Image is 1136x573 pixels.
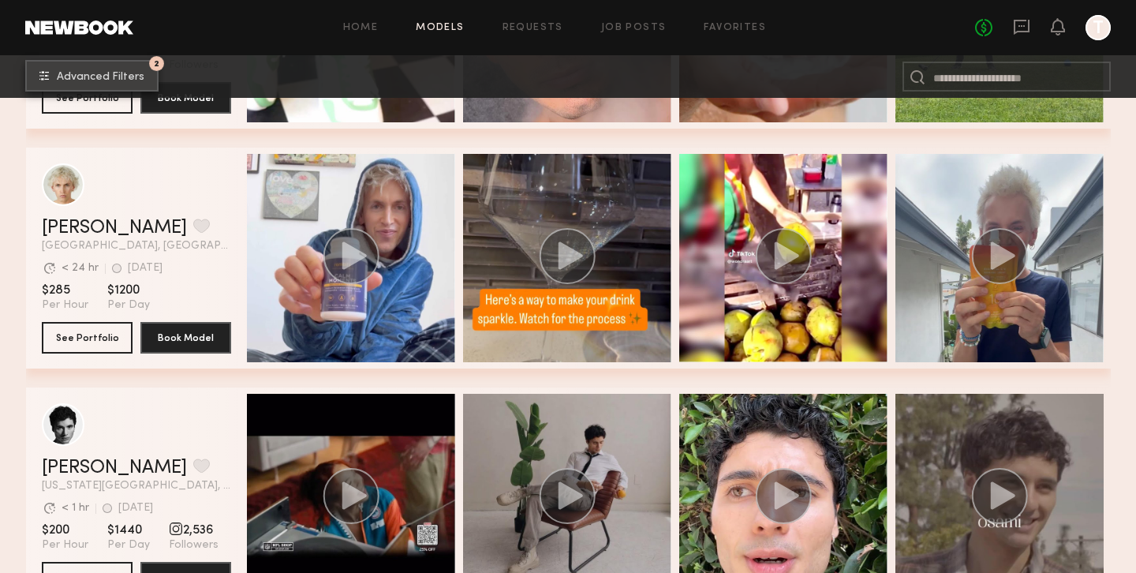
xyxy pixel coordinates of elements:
span: Per Day [107,538,150,552]
span: Per Hour [42,298,88,313]
div: [DATE] [128,263,163,274]
div: < 24 hr [62,263,99,274]
span: $1200 [107,283,150,298]
span: $285 [42,283,88,298]
a: Home [343,23,379,33]
span: [GEOGRAPHIC_DATA], [GEOGRAPHIC_DATA] [42,241,231,252]
span: $200 [42,522,88,538]
a: Job Posts [601,23,667,33]
span: 2,536 [169,522,219,538]
button: Book Model [140,322,231,354]
span: 2 [154,60,159,67]
div: [DATE] [118,503,153,514]
a: Requests [503,23,563,33]
a: [PERSON_NAME] [42,219,187,238]
a: Favorites [704,23,766,33]
button: See Portfolio [42,322,133,354]
button: 2Advanced Filters [25,60,159,92]
div: < 1 hr [62,503,89,514]
a: T [1086,15,1111,40]
a: [PERSON_NAME] [42,459,187,477]
span: Per Hour [42,538,88,552]
span: Followers [169,538,219,552]
span: $1440 [107,522,150,538]
span: Advanced Filters [57,72,144,83]
span: [US_STATE][GEOGRAPHIC_DATA], [GEOGRAPHIC_DATA] [42,481,231,492]
span: Per Day [107,298,150,313]
a: Models [416,23,464,33]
